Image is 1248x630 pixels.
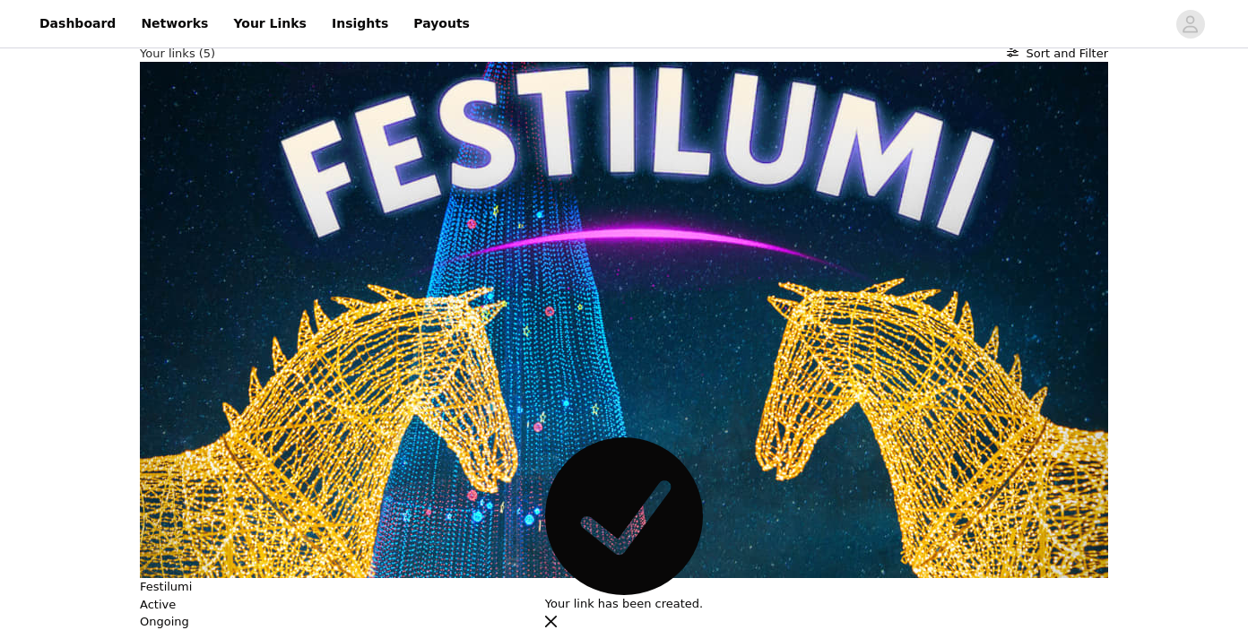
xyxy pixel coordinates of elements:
button: Sort and Filter [1007,45,1108,63]
p: Active [140,596,176,614]
a: Insights [321,4,399,44]
div: avatar [1182,10,1199,39]
a: Payouts [403,4,481,44]
h2: Your links (5) [140,45,215,63]
button: Festilumi [140,578,192,596]
img: Festilumi - Montréal - Billets | Fever [140,62,1108,578]
a: Dashboard [29,4,126,44]
a: Networks [130,4,219,44]
a: Your Links [222,4,317,44]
